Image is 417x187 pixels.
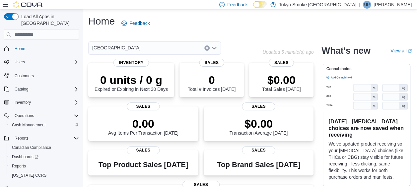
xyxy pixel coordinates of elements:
button: Users [1,57,82,67]
div: Total # Invoices [DATE] [188,73,236,92]
svg: External link [408,49,412,53]
span: Customers [15,73,34,79]
p: | [359,1,360,9]
h3: Top Product Sales [DATE] [99,161,188,169]
span: Washington CCRS [9,171,79,179]
span: Catalog [12,85,79,93]
span: Canadian Compliance [12,145,51,150]
span: Operations [12,112,79,120]
a: Customers [12,72,36,80]
h3: Top Brand Sales [DATE] [217,161,300,169]
span: Dashboards [12,154,38,159]
a: Home [12,45,28,53]
span: Reports [15,136,29,141]
button: Open list of options [212,45,217,51]
span: Sales [269,59,294,67]
span: Feedback [129,20,150,27]
a: Dashboards [7,152,82,161]
button: Cash Management [7,120,82,130]
p: Updated 5 minute(s) ago [262,49,313,55]
span: Feedback [227,1,247,8]
span: Operations [15,113,34,118]
a: [US_STATE] CCRS [9,171,49,179]
span: Sales [199,59,224,67]
h2: What's new [321,45,370,56]
div: Unike Patel [363,1,371,9]
span: Cash Management [9,121,79,129]
input: Dark Mode [253,1,267,8]
p: $0.00 [262,73,301,87]
span: Customers [12,71,79,80]
span: Inventory [12,98,79,106]
span: Inventory [15,100,31,105]
span: Catalog [15,87,28,92]
p: $0.00 [230,117,288,130]
button: Inventory [1,98,82,107]
h1: Home [88,15,115,28]
span: Users [15,59,25,65]
span: Reports [9,162,79,170]
span: Canadian Compliance [9,144,79,152]
button: Clear input [204,45,210,51]
p: Tokyo Smoke [GEOGRAPHIC_DATA] [279,1,357,9]
button: Operations [1,111,82,120]
span: Sales [127,102,160,110]
span: Sales [242,102,275,110]
p: [PERSON_NAME] [374,1,412,9]
button: Customers [1,71,82,80]
button: Reports [12,134,31,142]
span: Dashboards [9,153,79,161]
a: Cash Management [9,121,48,129]
span: Reports [12,163,26,169]
a: Feedback [119,17,152,30]
button: Canadian Compliance [7,143,82,152]
h3: [DATE] - [MEDICAL_DATA] choices are now saved when receiving [328,118,405,138]
a: Reports [9,162,29,170]
span: Reports [12,134,79,142]
div: Total Sales [DATE] [262,73,301,92]
span: Inventory [113,59,149,67]
button: Home [1,44,82,53]
img: Cova [13,1,43,8]
button: Operations [12,112,37,120]
a: Canadian Compliance [9,144,54,152]
span: Sales [127,146,160,154]
button: [US_STATE] CCRS [7,171,82,180]
button: Users [12,58,28,66]
button: Catalog [12,85,31,93]
span: Users [12,58,79,66]
button: Reports [7,161,82,171]
span: [US_STATE] CCRS [12,173,46,178]
div: Avg Items Per Transaction [DATE] [108,117,178,136]
span: Home [15,46,25,51]
span: Sales [242,146,275,154]
span: Home [12,44,79,53]
span: Load All Apps in [GEOGRAPHIC_DATA] [19,13,79,27]
span: [GEOGRAPHIC_DATA] [92,44,141,52]
a: View allExternal link [390,48,412,53]
button: Catalog [1,85,82,94]
button: Reports [1,134,82,143]
p: 0.00 [108,117,178,130]
p: 0 units / 0 g [95,73,168,87]
p: 0 [188,73,236,87]
a: Dashboards [9,153,41,161]
p: We've updated product receiving so your [MEDICAL_DATA] choices (like THCa or CBG) stay visible fo... [328,141,405,180]
div: Expired or Expiring in Next 30 Days [95,73,168,92]
span: Cash Management [12,122,45,128]
span: UP [364,1,370,9]
div: Transaction Average [DATE] [230,117,288,136]
button: Inventory [12,98,34,106]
